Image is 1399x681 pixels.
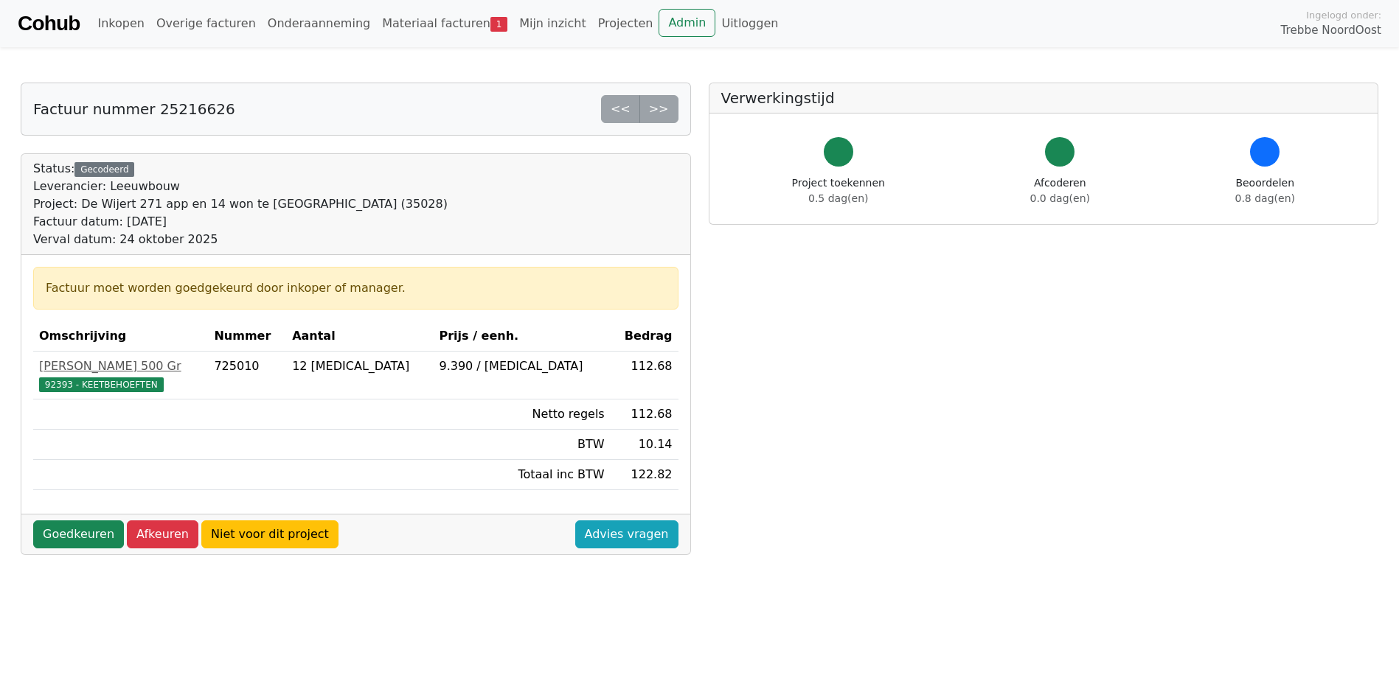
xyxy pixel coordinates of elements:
a: Goedkeuren [33,520,124,548]
span: 0.8 dag(en) [1235,192,1295,204]
h5: Verwerkingstijd [721,89,1367,107]
a: Inkopen [91,9,150,38]
span: 0.5 dag(en) [808,192,868,204]
td: BTW [433,430,610,460]
div: Verval datum: 24 oktober 2025 [33,231,448,248]
a: Admin [659,9,715,37]
a: [PERSON_NAME] 500 Gr92393 - KEETBEHOEFTEN [39,357,202,393]
td: 10.14 [611,430,678,460]
div: Factuur moet worden goedgekeurd door inkoper of manager. [46,279,666,297]
span: 1 [490,17,507,32]
div: Gecodeerd [74,162,134,177]
a: Materiaal facturen1 [376,9,513,38]
a: Uitloggen [715,9,784,38]
th: Bedrag [611,321,678,352]
th: Nummer [208,321,286,352]
div: Project toekennen [792,175,885,206]
div: Afcoderen [1030,175,1090,206]
span: 0.0 dag(en) [1030,192,1090,204]
a: Cohub [18,6,80,41]
div: 12 [MEDICAL_DATA] [292,357,427,375]
div: Project: De Wijert 271 app en 14 won te [GEOGRAPHIC_DATA] (35028) [33,195,448,213]
th: Aantal [286,321,433,352]
a: Projecten [592,9,659,38]
a: Overige facturen [150,9,262,38]
td: 725010 [208,352,286,399]
span: 92393 - KEETBEHOEFTEN [39,377,164,392]
td: 112.68 [611,399,678,430]
div: Leverancier: Leeuwbouw [33,178,448,195]
td: Netto regels [433,399,610,430]
td: 112.68 [611,352,678,399]
a: Advies vragen [575,520,678,548]
div: 9.390 / [MEDICAL_DATA] [439,357,604,375]
th: Prijs / eenh. [433,321,610,352]
span: Trebbe NoordOost [1281,22,1381,39]
span: Ingelogd onder: [1306,8,1381,22]
div: Beoordelen [1235,175,1295,206]
div: Factuur datum: [DATE] [33,213,448,231]
a: Mijn inzicht [513,9,592,38]
div: [PERSON_NAME] 500 Gr [39,357,202,375]
a: Afkeuren [127,520,198,548]
td: Totaal inc BTW [433,460,610,490]
a: Onderaanneming [262,9,376,38]
td: 122.82 [611,460,678,490]
div: Status: [33,160,448,248]
th: Omschrijving [33,321,208,352]
h5: Factuur nummer 25216626 [33,100,235,118]
a: Niet voor dit project [201,520,339,548]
